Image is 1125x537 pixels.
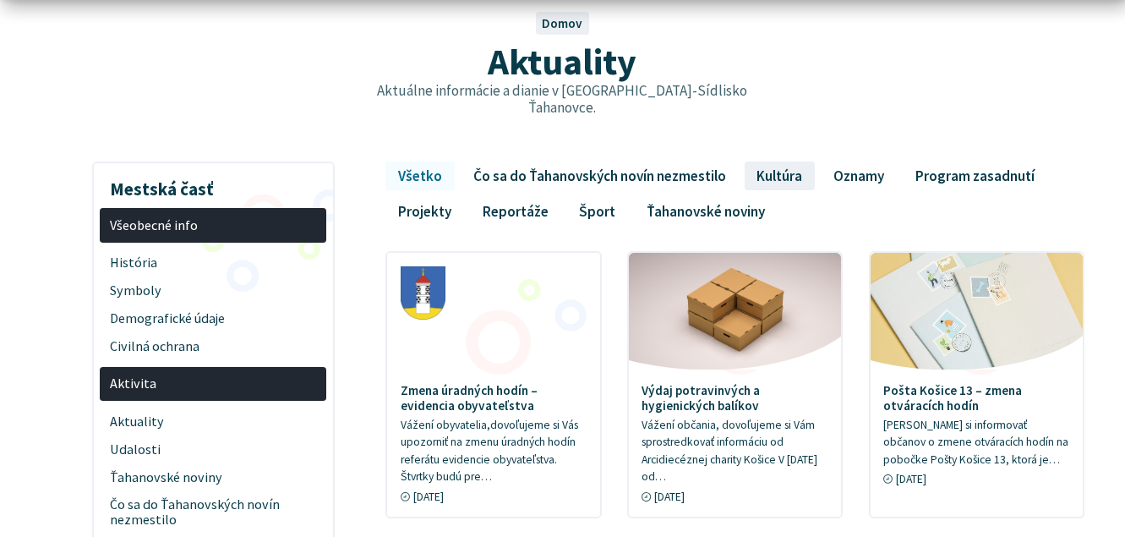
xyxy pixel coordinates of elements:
a: Zmena úradných hodín – evidencia obyvateľstva Vážení obyvatelia,dovoľujeme si Vás upozorniť na zm... [387,253,599,517]
a: Udalosti [100,436,326,463]
a: História [100,249,326,277]
span: Ťahanovské noviny [110,463,317,491]
span: Civilná ochrana [110,332,317,360]
span: Aktivita [110,370,317,398]
span: Symboly [110,277,317,304]
span: Aktuality [110,408,317,436]
a: Aktivita [100,367,326,402]
span: Čo sa do Ťahanovských novín nezmestilo [110,491,317,534]
a: Šport [567,197,628,226]
a: Program zasadnutí [903,162,1046,190]
a: Aktuality [100,408,326,436]
p: [PERSON_NAME] si informovať občanov o zmene otváracích hodín na pobočke Pošty Košice 13, ktorá je… [883,417,1070,469]
a: Ťahanovské noviny [634,197,777,226]
a: Reportáže [470,197,560,226]
span: [DATE] [654,490,685,504]
a: Kultúra [745,162,815,190]
span: História [110,249,317,277]
a: Pošta Košice 13 – zmena otváracích hodín [PERSON_NAME] si informovať občanov o zmene otváracích h... [871,253,1083,499]
a: Projekty [385,197,463,226]
a: Domov [542,15,582,31]
a: Čo sa do Ťahanovských novín nezmestilo [100,491,326,534]
a: Všeobecné info [100,208,326,243]
h3: Mestská časť [100,167,326,202]
h4: Výdaj potravinvých a hygienických balíkov [642,383,828,414]
a: Civilná ochrana [100,332,326,360]
p: Aktuálne informácie a dianie v [GEOGRAPHIC_DATA]-Sídlisko Ťahanovce. [369,82,755,117]
h4: Pošta Košice 13 – zmena otváracích hodín [883,383,1070,414]
a: Demografické údaje [100,304,326,332]
p: Vážení obyvatelia,dovoľujeme si Vás upozorniť na zmenu úradných hodín referátu evidencie obyvateľ... [401,417,587,486]
p: Vážení občania, dovoľujeme si Vám sprostredkovať informáciu od Arcidiecéznej charity Košice V [DA... [642,417,828,486]
span: [DATE] [413,490,444,504]
a: Výdaj potravinvých a hygienických balíkov Vážení občania, dovoľujeme si Vám sprostredkovať inform... [629,253,841,517]
a: Všetko [385,162,454,190]
a: Čo sa do Ťahanovských novín nezmestilo [461,162,738,190]
span: Aktuality [488,38,636,85]
span: Demografické údaje [110,304,317,332]
span: Všeobecné info [110,211,317,239]
a: Oznamy [821,162,896,190]
a: Symboly [100,277,326,304]
span: Udalosti [110,436,317,463]
span: [DATE] [896,472,926,486]
a: Ťahanovské noviny [100,463,326,491]
h4: Zmena úradných hodín – evidencia obyvateľstva [401,383,587,414]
